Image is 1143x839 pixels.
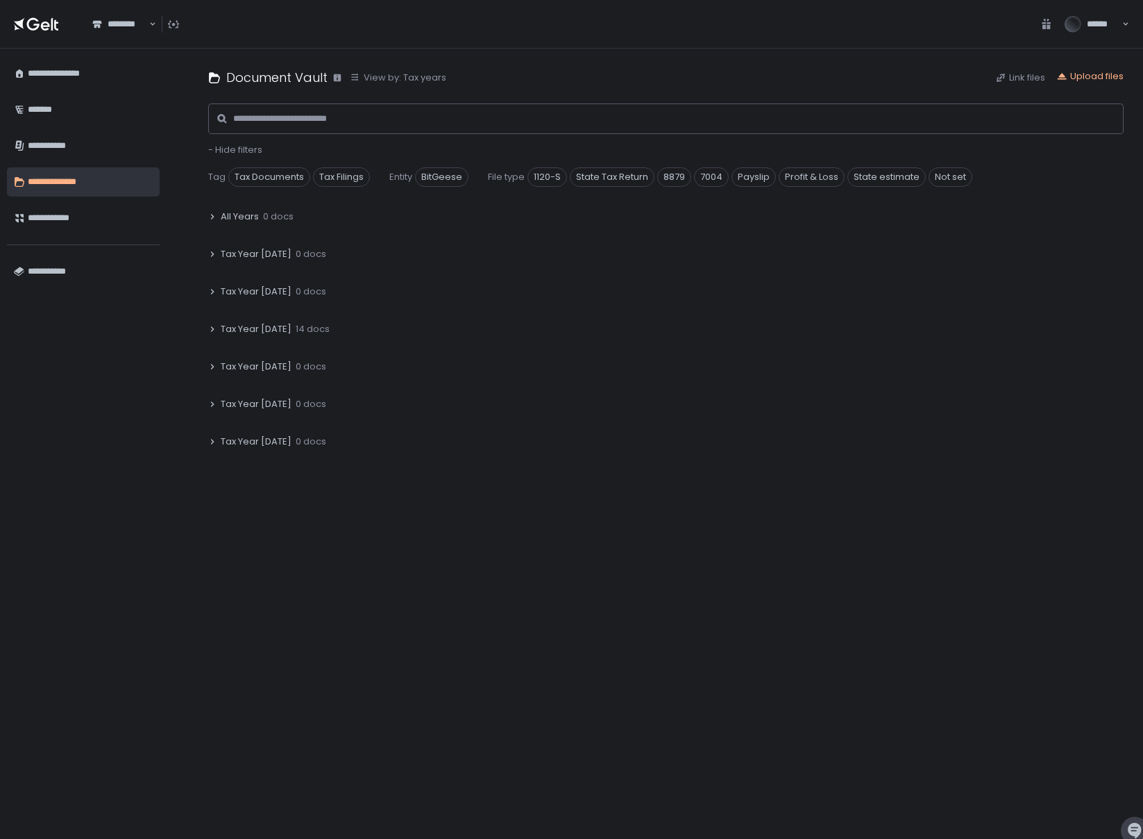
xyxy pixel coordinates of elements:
[208,171,226,183] span: Tag
[350,72,446,84] button: View by: Tax years
[221,360,291,373] span: Tax Year [DATE]
[731,167,776,187] span: Payslip
[296,248,326,260] span: 0 docs
[221,398,291,410] span: Tax Year [DATE]
[221,435,291,448] span: Tax Year [DATE]
[847,167,926,187] span: State estimate
[263,210,294,223] span: 0 docs
[147,17,148,31] input: Search for option
[488,171,525,183] span: File type
[694,167,729,187] span: 7004
[1056,70,1124,83] button: Upload files
[570,167,654,187] span: State Tax Return
[995,72,1045,84] button: Link files
[221,323,291,335] span: Tax Year [DATE]
[657,167,691,187] span: 8879
[929,167,972,187] span: Not set
[415,167,468,187] span: BitGeese
[228,167,310,187] span: Tax Documents
[779,167,845,187] span: Profit & Loss
[208,144,262,156] button: - Hide filters
[296,285,326,298] span: 0 docs
[83,10,156,39] div: Search for option
[221,285,291,298] span: Tax Year [DATE]
[389,171,412,183] span: Entity
[296,323,330,335] span: 14 docs
[296,398,326,410] span: 0 docs
[221,210,259,223] span: All Years
[296,360,326,373] span: 0 docs
[226,68,328,87] h1: Document Vault
[221,248,291,260] span: Tax Year [DATE]
[313,167,370,187] span: Tax Filings
[208,143,262,156] span: - Hide filters
[527,167,567,187] span: 1120-S
[296,435,326,448] span: 0 docs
